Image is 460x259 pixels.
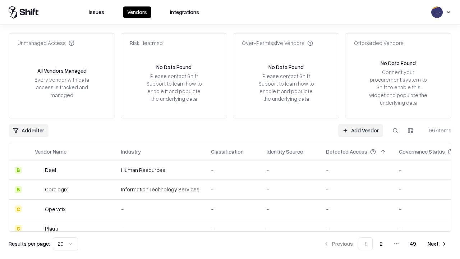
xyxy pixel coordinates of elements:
[404,237,422,250] button: 49
[256,72,316,103] div: Please contact Shift Support to learn how to enable it and populate the underlying data
[211,225,255,232] div: -
[359,237,373,250] button: 1
[37,67,87,74] div: All Vendors Managed
[354,39,404,47] div: Offboarded Vendors
[35,167,42,174] img: Deel
[319,237,451,250] nav: pagination
[211,186,255,193] div: -
[242,39,313,47] div: Over-Permissive Vendors
[121,186,199,193] div: Information Technology Services
[45,205,65,213] div: Operatix
[423,237,451,250] button: Next
[211,205,255,213] div: -
[268,63,304,71] div: No Data Found
[15,205,22,213] div: C
[121,148,141,155] div: Industry
[374,237,388,250] button: 2
[35,205,42,213] img: Operatix
[45,166,56,174] div: Deel
[326,205,387,213] div: -
[45,225,58,232] div: Plauti
[267,225,314,232] div: -
[326,148,367,155] div: Detected Access
[121,225,199,232] div: -
[381,59,416,67] div: No Data Found
[211,166,255,174] div: -
[166,6,203,18] button: Integrations
[399,148,445,155] div: Governance Status
[267,166,314,174] div: -
[326,166,387,174] div: -
[84,6,109,18] button: Issues
[121,166,199,174] div: Human Resources
[267,186,314,193] div: -
[35,225,42,232] img: Plauti
[121,205,199,213] div: -
[35,186,42,193] img: Coralogix
[15,186,22,193] div: B
[267,205,314,213] div: -
[15,225,22,232] div: C
[144,72,204,103] div: Please contact Shift Support to learn how to enable it and populate the underlying data
[423,127,451,134] div: 967 items
[123,6,151,18] button: Vendors
[267,148,303,155] div: Identity Source
[211,148,244,155] div: Classification
[18,39,74,47] div: Unmanaged Access
[32,76,92,99] div: Every vendor with data access is tracked and managed
[45,186,68,193] div: Coralogix
[9,240,50,247] p: Results per page:
[326,186,387,193] div: -
[35,148,66,155] div: Vendor Name
[156,63,192,71] div: No Data Found
[15,167,22,174] div: B
[368,68,428,106] div: Connect your procurement system to Shift to enable this widget and populate the underlying data
[338,124,383,137] a: Add Vendor
[130,39,163,47] div: Risk Heatmap
[326,225,387,232] div: -
[9,124,49,137] button: Add Filter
